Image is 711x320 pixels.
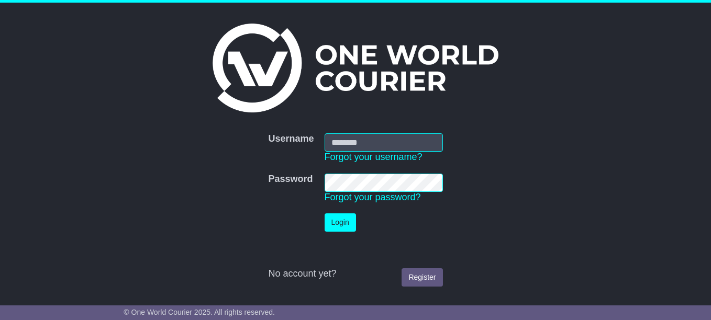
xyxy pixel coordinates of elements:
[268,174,313,185] label: Password
[325,192,421,202] a: Forgot your password?
[402,268,442,287] a: Register
[325,152,423,162] a: Forgot your username?
[325,213,356,232] button: Login
[268,133,314,145] label: Username
[268,268,442,280] div: No account yet?
[124,308,275,316] span: © One World Courier 2025. All rights reserved.
[213,24,498,112] img: One World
